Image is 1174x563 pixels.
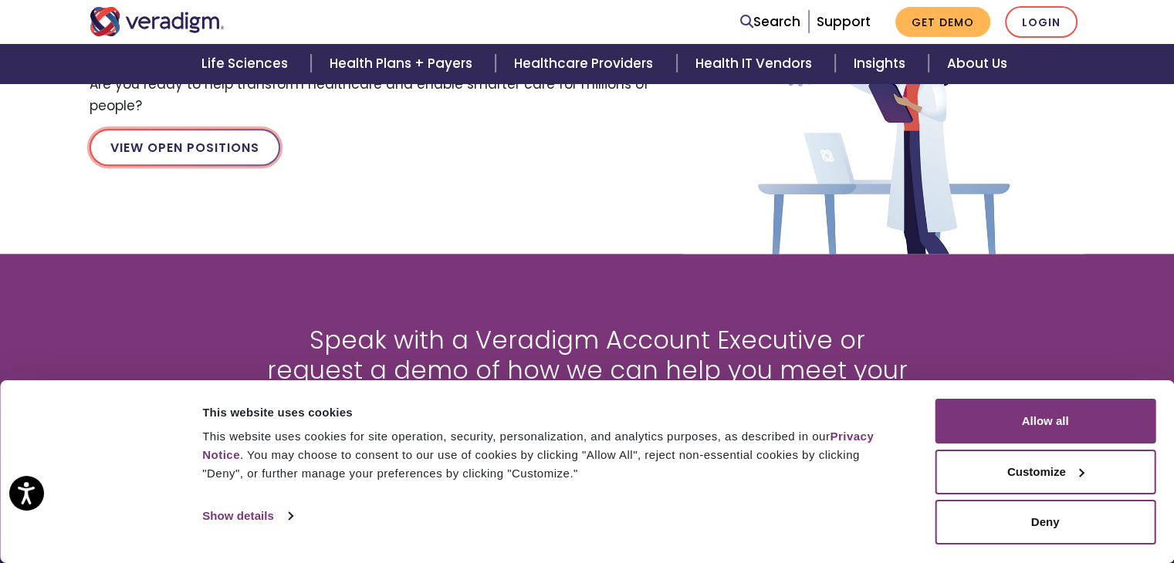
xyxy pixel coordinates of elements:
img: Veradigm logo [90,7,225,36]
a: Support [817,12,871,31]
a: Show details [202,504,292,528]
a: Health Plans + Payers [311,44,496,83]
a: Health IT Vendors [677,44,835,83]
button: Customize [935,450,1155,494]
div: This website uses cookies [202,403,900,422]
a: Login [1005,6,1078,38]
a: View Open Positions [90,129,280,166]
a: Get Demo [895,7,990,37]
button: Allow all [935,399,1155,443]
p: Are you ready to help transform healthcare and enable smarter care for millions of people? [90,74,661,116]
a: Insights [835,44,929,83]
a: Life Sciences [183,44,311,83]
a: Search [740,12,800,32]
button: Deny [935,500,1155,544]
h2: Speak with a Veradigm Account Executive or request a demo of how we can help you meet your goals. [259,325,915,414]
a: Healthcare Providers [496,44,676,83]
a: About Us [929,44,1026,83]
div: This website uses cookies for site operation, security, personalization, and analytics purposes, ... [202,427,900,483]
